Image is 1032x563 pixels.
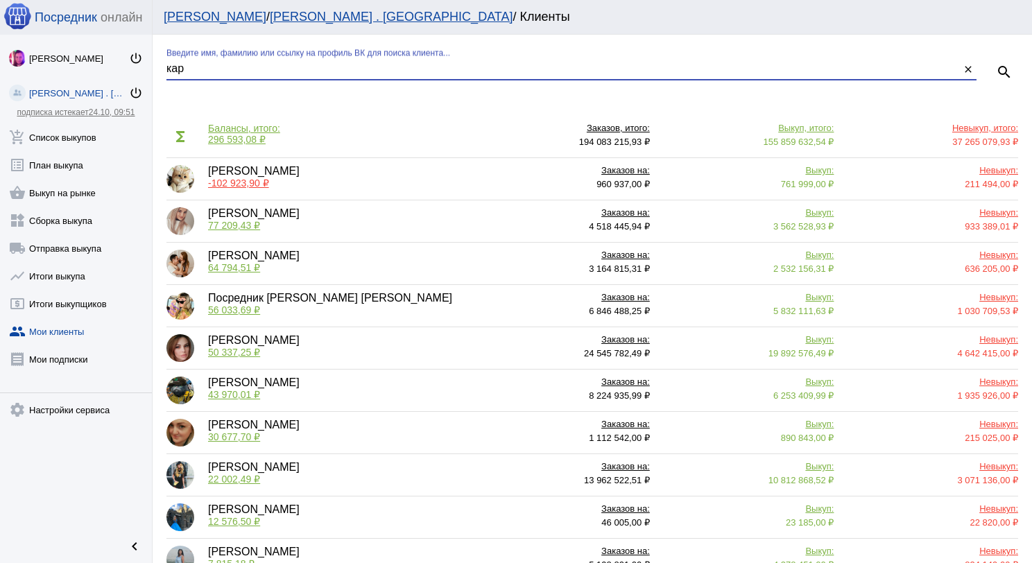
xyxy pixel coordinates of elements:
img: -b3CGEZm7JiWNz4MSe0vK8oszDDqK_yjx-I-Zpe58LR35vGIgXxFA2JGcGbEMVaWNP5BujAwwLFBmyesmt8751GY.jpg [166,461,194,489]
span: 211 494,00 ₽ [965,179,1018,189]
span: 8 224 935,99 ₽ [589,390,650,401]
mat-icon: settings [9,401,26,418]
span: Посредник [35,10,97,25]
span: 6 253 409,99 ₽ [773,390,834,401]
div: Выкуп: [664,165,834,179]
span: 1 030 709,53 ₽ [957,306,1018,316]
div: Заказов на: [479,207,650,221]
span: 4 518 445,94 ₽ [589,221,650,232]
span: 77 209,43 ₽ [208,220,260,231]
div: Выкуп, итого: [664,123,834,137]
div: Выкуп: [664,250,834,263]
div: [PERSON_NAME] [208,461,300,489]
mat-icon: receipt [9,351,26,367]
span: 37 265 079,93 ₽ [952,137,1018,147]
span: 296 593,08 ₽ [208,134,266,145]
span: 56 033,69 ₽ [208,304,260,315]
img: community_200.png [9,85,26,101]
img: klfIT1i2k3saJfNGA6XPqTU7p5ZjdXiiDsm8fFA7nihaIQp9Knjm0Fohy3f__4ywE27KCYV1LPWaOQBexqZpekWk.jpg [166,292,194,320]
div: [PERSON_NAME] [29,53,129,64]
div: Невыкуп: [848,207,1018,221]
span: 24.10, 09:51 [89,107,135,117]
span: 46 005,00 ₽ [601,517,649,528]
div: Невыкуп: [848,250,1018,263]
div: Заказов на: [479,376,650,390]
span: 5 832 111,63 ₽ [773,306,834,316]
span: 2 532 156,31 ₽ [773,263,834,274]
img: _20Z4Mz7bL_mjHcls1WGeyI0_fAfe5WRXnvaF8V8TjPSS2yzimTma9ATbedKm4CQPqyAXi7-PjwazuoQH1zep-yL.jpg [166,165,194,193]
img: YV7H7BcZRG1VT6WOa98Raj_l4iNv0isz3E1mt2TfuFZBzpPiMwqlQUCSKvQj5Pyya6uA4U-VAZzfiOpgD-JFQrq3.jpg [166,503,194,531]
span: 194 083 215,93 ₽ [579,137,650,147]
mat-icon: chevron_left [126,538,143,555]
div: Заказов на: [479,250,650,263]
span: -102 923,90 ₽ [208,177,269,189]
span: 43 970,01 ₽ [208,389,260,400]
span: 24 545 782,49 ₽ [584,348,650,358]
img: lTMkEctRifZclLSmMfjPiqPo9_IitIQc7Zm9_kTpSvtuFf7FYwI_Wl6KSELaRxoJkUZJMTCIoWL9lUW6Yz6GDjvR.jpg [166,419,194,447]
mat-icon: shopping_basket [9,184,26,201]
mat-icon: functions [166,123,194,150]
div: Выкуп: [664,207,834,221]
a: [PERSON_NAME] [164,10,266,24]
span: 30 677,70 ₽ [208,431,260,442]
div: Заказов, итого: [479,123,650,137]
div: Невыкуп: [848,546,1018,560]
img: 73xLq58P2BOqs-qIllg3xXCtabieAB0OMVER0XTxHpc0AjG-Rb2SSuXsq4It7hEfqgBcQNho.jpg [9,50,26,67]
span: 1 935 926,00 ₽ [957,390,1018,401]
span: 1 112 542,00 ₽ [589,433,650,443]
div: Выкуп: [664,461,834,475]
div: [PERSON_NAME] [208,376,300,404]
span: 10 812 868,52 ₽ [768,475,834,485]
div: Невыкуп: [848,165,1018,179]
span: 22 002,49 ₽ [208,474,260,485]
mat-icon: search [996,64,1013,80]
mat-icon: group [9,323,26,340]
div: [PERSON_NAME] . [GEOGRAPHIC_DATA] [29,88,129,98]
span: 4 642 415,00 ₽ [957,348,1018,358]
mat-icon: local_atm [9,295,26,312]
div: / / Клиенты [164,10,1007,24]
div: Выкуп: [664,503,834,517]
div: [PERSON_NAME] [208,207,300,235]
a: [PERSON_NAME] . [GEOGRAPHIC_DATA] [270,10,513,24]
img: jpYarlG_rMSRdqPbVPQVGBq6sjAws1PGEm5gZ1VrcU0z7HB6t_6-VAYqmDps2aDbz8He_Uz8T3ZkfUszj2kIdyl7.jpg [166,207,194,235]
div: Невыкуп: [848,292,1018,306]
mat-icon: show_chart [9,268,26,284]
div: Заказов на: [479,334,650,348]
div: [PERSON_NAME] [208,165,300,193]
span: 960 937,00 ₽ [596,179,650,189]
div: Невыкуп: [848,419,1018,433]
mat-icon: local_shipping [9,240,26,257]
span: 761 999,00 ₽ [781,179,834,189]
span: 155 859 632,54 ₽ [763,137,834,147]
div: [PERSON_NAME] [208,250,300,277]
mat-icon: power_settings_new [129,51,143,65]
span: 50 337,25 ₽ [208,347,260,358]
span: онлайн [101,10,142,25]
img: apple-icon-60x60.png [3,2,31,30]
div: Выкуп: [664,292,834,306]
div: Заказов на: [479,419,650,433]
div: Выкуп: [664,334,834,348]
div: Посредник [PERSON_NAME] [PERSON_NAME] [208,292,452,320]
span: 3 562 528,93 ₽ [773,221,834,232]
img: P4-tjzPoZi1IBPzh9PPFfFpe3IlnPuZpLysGmHQ4RmQPDLVGXhRy00i18QHrPKeh0gWkXFDIejsYigdrjemjCntp.jpg [166,334,194,362]
div: Балансы, итого: [208,123,280,134]
div: Выкуп: [664,419,834,433]
a: подписка истекает24.10, 09:51 [17,107,135,117]
span: 636 205,00 ₽ [965,263,1018,274]
span: 933 389,01 ₽ [965,221,1018,232]
div: Заказов на: [479,546,650,560]
span: 13 962 522,51 ₽ [584,475,650,485]
mat-icon: add_shopping_cart [9,129,26,146]
input: Введите имя, фамилию или ссылку на профиль ВК для поиска клиента... [166,62,960,75]
span: 890 843,00 ₽ [781,433,834,443]
div: Выкуп: [664,546,834,560]
mat-icon: power_settings_new [129,86,143,100]
img: e78SHcMQxUdyZPSmMuqhNNSihG5qwqpCvo9g4MOCF4FTeRBVJFDFa5Ue9I0hMuL5lN3RLiAO5xl6ZtzinHj_WwJj.jpg [166,250,194,277]
span: 3 071 136,00 ₽ [957,475,1018,485]
mat-icon: list_alt [9,157,26,173]
div: Невыкуп: [848,376,1018,390]
div: Выкуп: [664,376,834,390]
span: 12 576,50 ₽ [208,516,260,527]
